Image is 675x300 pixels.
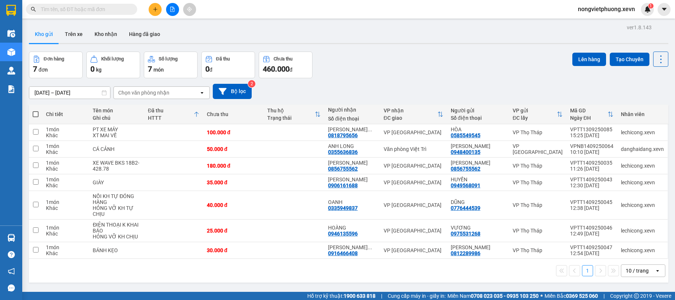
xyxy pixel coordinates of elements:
[207,129,260,135] div: 100.000 đ
[451,244,505,250] div: NGUYỄN HUY HOÀNG
[451,177,505,182] div: HUYỀN
[451,199,505,205] div: DŨNG
[328,160,376,166] div: QUANG KHẢI
[451,231,480,237] div: 0975531268
[93,205,140,217] div: HỎNG VỠ KH TỰ CHỊU
[570,250,613,256] div: 12:54 [DATE]
[46,199,85,205] div: 1 món
[8,251,15,258] span: question-circle
[59,25,89,43] button: Trên xe
[570,205,613,211] div: 12:38 [DATE]
[381,292,382,300] span: |
[213,84,252,99] button: Bộ lọc
[46,166,85,172] div: Khác
[46,160,85,166] div: 1 món
[513,108,557,113] div: VP gửi
[153,7,158,12] span: plus
[207,179,260,185] div: 35.000 đ
[328,250,358,256] div: 0916466408
[144,52,198,78] button: Số lượng7món
[216,56,230,62] div: Đã thu
[259,52,312,78] button: Chưa thu460.000đ
[29,52,83,78] button: Đơn hàng7đơn
[540,294,543,297] span: ⚪️
[513,228,563,234] div: VP Thọ Tháp
[46,231,85,237] div: Khác
[93,126,140,132] div: PT XE MÁY
[513,143,563,155] div: VP [GEOGRAPHIC_DATA]
[509,105,566,124] th: Toggle SortBy
[649,3,652,9] span: 1
[368,126,372,132] span: ...
[6,5,16,16] img: logo-vxr
[93,160,140,172] div: XE WAVE BKS 18B2-428.78
[451,166,480,172] div: 0856755562
[648,3,654,9] sup: 1
[7,48,15,56] img: warehouse-icon
[207,111,260,117] div: Chưa thu
[570,132,613,138] div: 15:25 [DATE]
[207,163,260,169] div: 180.000 đ
[101,56,124,62] div: Khối lượng
[264,105,324,124] th: Toggle SortBy
[451,225,505,231] div: VƯƠNG
[93,108,140,113] div: Tên món
[159,56,178,62] div: Số lượng
[513,202,563,208] div: VP Thọ Tháp
[570,108,608,113] div: Mã GD
[44,56,64,62] div: Đơn hàng
[7,30,15,37] img: warehouse-icon
[621,146,664,152] div: danghaidang.xevn
[344,293,375,299] strong: 1900 633 818
[384,228,443,234] div: VP [GEOGRAPHIC_DATA]
[328,231,358,237] div: 0946135596
[634,293,639,299] span: copyright
[570,160,613,166] div: VPTT1409250035
[46,225,85,231] div: 1 món
[267,108,315,113] div: Thu hộ
[621,202,664,208] div: lechicong.xevn
[384,115,437,121] div: ĐC giao
[384,247,443,253] div: VP [GEOGRAPHIC_DATA]
[46,182,85,188] div: Khác
[93,222,140,234] div: ĐIỆN THOẠI K KHAI BÁO
[661,6,668,13] span: caret-down
[644,6,651,13] img: icon-new-feature
[33,65,37,73] span: 7
[513,129,563,135] div: VP Thọ Tháp
[572,4,641,14] span: nongvietphuong.xevn
[513,163,563,169] div: VP Thọ Tháp
[570,126,613,132] div: VPTT1309250085
[328,143,376,149] div: ANH LONG
[46,126,85,132] div: 1 món
[621,228,664,234] div: lechicong.xevn
[570,225,613,231] div: VPTT1409250046
[572,53,606,66] button: Lên hàng
[451,132,480,138] div: 0585549545
[46,149,85,155] div: Khác
[451,126,505,132] div: HÒA
[513,247,563,253] div: VP Thọ Tháp
[183,3,196,16] button: aim
[566,293,598,299] strong: 0369 525 060
[451,250,480,256] div: 0812289986
[570,177,613,182] div: VPTT1409250043
[144,105,203,124] th: Toggle SortBy
[384,129,443,135] div: VP [GEOGRAPHIC_DATA]
[86,52,140,78] button: Khối lượng0kg
[46,205,85,211] div: Khác
[209,67,212,73] span: đ
[267,115,315,121] div: Trạng thái
[545,292,598,300] span: Miền Bắc
[621,247,664,253] div: lechicong.xevn
[89,25,123,43] button: Kho nhận
[90,65,95,73] span: 0
[582,265,593,276] button: 1
[328,166,358,172] div: 0856755562
[570,244,613,250] div: VPTT1409250047
[274,56,292,62] div: Chưa thu
[29,87,110,99] input: Select a date range.
[621,111,664,117] div: Nhân viên
[207,202,260,208] div: 40.000 đ
[7,67,15,75] img: warehouse-icon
